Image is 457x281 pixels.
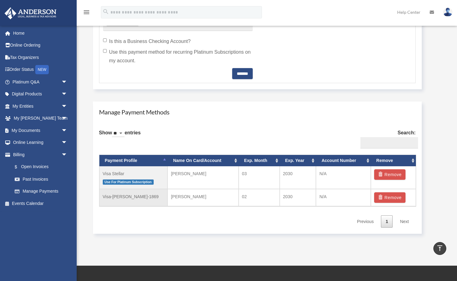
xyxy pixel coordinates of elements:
[61,88,74,101] span: arrow_drop_down
[167,166,238,189] td: [PERSON_NAME]
[9,161,77,173] a: $Open Invoices
[99,155,168,166] th: Payment Profile: activate to sort column descending
[99,166,168,189] td: Visa Stellar
[4,100,77,112] a: My Entitiesarrow_drop_down
[61,124,74,137] span: arrow_drop_down
[4,27,77,39] a: Home
[239,155,280,166] th: Exp. Month: activate to sort column ascending
[4,88,77,100] a: Digital Productsarrow_drop_down
[61,100,74,113] span: arrow_drop_down
[103,38,107,42] input: Is this a Business Checking Account?
[433,242,446,255] a: vertical_align_top
[4,197,77,210] a: Events Calendar
[316,189,371,206] td: N/A
[9,173,77,185] a: Past Invoices
[280,189,316,206] td: 2030
[18,163,21,171] span: $
[4,148,77,161] a: Billingarrow_drop_down
[4,51,77,64] a: Tax Organizers
[103,179,154,185] span: Use For Platinum Subscription
[99,108,416,116] h4: Manage Payment Methods
[371,155,416,166] th: Remove: activate to sort column ascending
[83,11,90,16] a: menu
[61,148,74,161] span: arrow_drop_down
[103,49,107,53] input: Use this payment method for recurring Platinum Subscriptions on my account.
[103,37,253,46] label: Is this a Business Checking Account?
[381,215,393,228] a: 1
[61,112,74,125] span: arrow_drop_down
[61,76,74,88] span: arrow_drop_down
[4,39,77,52] a: Online Ordering
[4,64,77,76] a: Order StatusNEW
[316,166,371,189] td: N/A
[112,130,125,137] select: Showentries
[4,76,77,88] a: Platinum Q&Aarrow_drop_down
[99,189,168,206] td: Visa-[PERSON_NAME]-1869
[3,7,58,19] img: Anderson Advisors Platinum Portal
[374,192,406,203] button: Remove
[436,244,444,252] i: vertical_align_top
[395,215,413,228] a: Next
[167,155,238,166] th: Name On Card/Account: activate to sort column ascending
[352,215,378,228] a: Previous
[4,112,77,125] a: My [PERSON_NAME] Teamarrow_drop_down
[4,124,77,137] a: My Documentsarrow_drop_down
[167,189,238,206] td: [PERSON_NAME]
[4,137,77,149] a: Online Learningarrow_drop_down
[239,166,280,189] td: 03
[99,129,141,143] label: Show entries
[103,48,253,65] label: Use this payment method for recurring Platinum Subscriptions on my account.
[83,9,90,16] i: menu
[360,137,418,149] input: Search:
[358,129,416,149] label: Search:
[35,65,49,74] div: NEW
[280,166,316,189] td: 2030
[316,155,371,166] th: Account Number: activate to sort column ascending
[239,189,280,206] td: 02
[102,8,109,15] i: search
[9,185,74,198] a: Manage Payments
[280,155,316,166] th: Exp. Year: activate to sort column ascending
[61,137,74,149] span: arrow_drop_down
[374,169,406,180] button: Remove
[443,8,452,17] img: User Pic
